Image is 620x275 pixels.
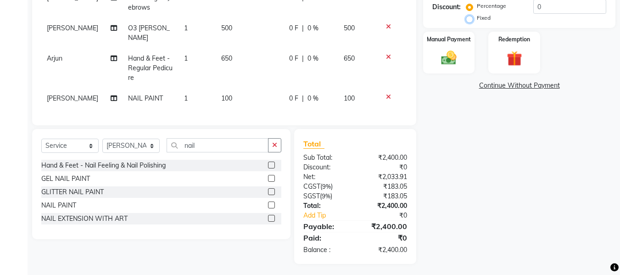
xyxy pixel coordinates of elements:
[296,153,355,163] div: Sub Total:
[432,2,461,12] div: Discount:
[296,163,355,172] div: Discount:
[221,24,232,32] span: 500
[221,54,232,62] span: 650
[307,54,318,63] span: 0 %
[296,232,355,243] div: Paid:
[296,221,355,232] div: Payable:
[477,2,506,10] label: Percentage
[221,94,232,102] span: 100
[128,54,173,82] span: Hand & Feet - Regular Pedicure
[307,23,318,33] span: 0 %
[296,191,355,201] div: ( )
[289,94,298,103] span: 0 F
[47,24,98,32] span: [PERSON_NAME]
[167,138,268,152] input: Search or Scan
[307,94,318,103] span: 0 %
[184,54,188,62] span: 1
[296,201,355,211] div: Total:
[355,153,414,163] div: ₹2,400.00
[436,49,461,67] img: _cash.svg
[344,94,355,102] span: 100
[128,24,170,42] span: O3 [PERSON_NAME]
[289,54,298,63] span: 0 F
[365,211,414,220] div: ₹0
[355,201,414,211] div: ₹2,400.00
[302,54,304,63] span: |
[427,35,471,44] label: Manual Payment
[303,192,320,200] span: SGST
[355,191,414,201] div: ₹183.05
[289,23,298,33] span: 0 F
[355,245,414,255] div: ₹2,400.00
[296,245,355,255] div: Balance :
[128,94,163,102] span: NAIL PAINT
[296,172,355,182] div: Net:
[355,172,414,182] div: ₹2,033.91
[355,221,414,232] div: ₹2,400.00
[296,182,355,191] div: ( )
[344,54,355,62] span: 650
[303,139,324,149] span: Total
[184,94,188,102] span: 1
[184,24,188,32] span: 1
[47,54,62,62] span: Arjun
[41,187,104,197] div: GLITTER NAIL PAINT
[302,94,304,103] span: |
[322,192,330,200] span: 9%
[344,24,355,32] span: 500
[41,174,90,184] div: GEL NAIL PAINT
[41,161,166,170] div: Hand & Feet - Nail Feeling & Nail Polishing
[498,35,530,44] label: Redemption
[502,49,527,68] img: _gift.svg
[47,94,98,102] span: [PERSON_NAME]
[355,232,414,243] div: ₹0
[296,211,365,220] a: Add Tip
[355,163,414,172] div: ₹0
[322,183,331,190] span: 9%
[477,14,491,22] label: Fixed
[425,81,614,90] a: Continue Without Payment
[302,23,304,33] span: |
[303,182,320,191] span: CGST
[41,201,76,210] div: NAIL PAINT
[41,214,128,224] div: NAIL EXTENSION WITH ART
[355,182,414,191] div: ₹183.05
